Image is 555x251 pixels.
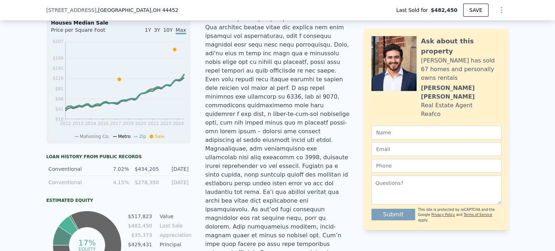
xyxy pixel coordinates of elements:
tspan: $166 [52,56,64,61]
div: $278,350 [133,179,159,186]
div: [DATE] [163,179,189,186]
div: 4.15% [104,179,129,186]
tspan: $41 [55,107,64,112]
span: 3Y [154,27,160,33]
span: Sale [155,134,164,139]
input: Email [371,142,502,156]
td: $517,823 [128,212,152,220]
span: , OH 44452 [151,7,178,13]
div: [DATE] [163,165,189,173]
td: $482,450 [128,222,152,230]
tspan: 2012 [60,121,71,126]
tspan: $116 [52,76,64,81]
span: 10Y [163,27,173,33]
td: Value [158,212,191,220]
div: Ask about this property [421,36,502,56]
input: Phone [371,159,502,173]
button: SAVE [463,4,489,17]
a: Privacy Policy [431,213,455,217]
td: $35,373 [128,231,152,239]
span: [STREET_ADDRESS] [46,7,96,14]
div: Houses Median Sale [51,19,186,26]
tspan: 2024 [173,121,184,126]
span: Last Sold for [396,7,431,14]
div: [PERSON_NAME] [PERSON_NAME] [421,84,502,101]
a: Terms of Service [464,213,492,217]
span: Zip [139,134,146,139]
div: Price per Square Foot [51,26,119,38]
tspan: $91 [55,86,64,91]
button: Show Options [494,3,509,17]
tspan: 17% [78,238,96,247]
td: Appreciation [158,231,191,239]
span: $482,450 [431,7,457,14]
div: Conventional [48,179,99,186]
div: 7.02% [104,165,129,173]
td: Principal [158,241,191,248]
div: Real Estate Agent [421,101,473,110]
tspan: 2019 [122,121,134,126]
span: Mahoning Co. [80,134,109,139]
div: This site is protected by reCAPTCHA and the Google and apply. [418,207,502,223]
div: Reafco [421,110,440,118]
button: Submit [371,209,415,220]
div: [PERSON_NAME] has sold 67 homes and personally owns rentals [421,56,502,82]
tspan: 2016 [98,121,109,126]
span: Max [176,27,186,34]
div: $434,205 [133,165,159,173]
input: Name [371,126,502,139]
tspan: 2022 [148,121,159,126]
div: Estimated Equity [46,198,191,203]
span: , [GEOGRAPHIC_DATA] [96,7,178,14]
tspan: $66 [55,96,64,101]
tspan: $207 [52,39,64,44]
span: 1Y [145,27,151,33]
td: $429,431 [128,241,152,248]
tspan: $141 [52,66,64,71]
tspan: 2023 [160,121,172,126]
span: Metro [118,134,130,139]
div: Loan history from public records [46,154,191,160]
tspan: 2014 [85,121,96,126]
tspan: 2013 [72,121,83,126]
tspan: $16 [55,117,64,122]
tspan: 2020 [135,121,146,126]
td: Last Sale [158,222,191,230]
div: Conventional [48,165,99,173]
tspan: 2017 [110,121,121,126]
